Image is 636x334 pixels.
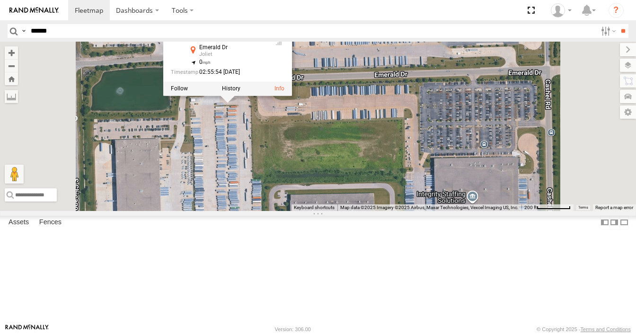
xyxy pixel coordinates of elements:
[275,326,311,332] div: Version: 306.00
[5,165,24,184] button: Drag Pegman onto the map to open Street View
[5,59,18,72] button: Zoom out
[222,85,240,92] label: View Asset History
[5,72,18,85] button: Zoom Home
[609,3,624,18] i: ?
[595,205,633,210] a: Report a map error
[537,326,631,332] div: © Copyright 2025 -
[20,24,27,38] label: Search Query
[35,216,66,229] label: Fences
[5,90,18,103] label: Measure
[548,3,575,18] div: Bradley Willard
[199,44,265,51] div: Emerald Dr
[620,105,636,119] label: Map Settings
[340,205,519,210] span: Map data ©2025 Imagery ©2025 Airbus, Maxar Technologies, Vexcel Imaging US, Inc.
[619,216,629,229] label: Hide Summary Table
[5,46,18,59] button: Zoom in
[171,85,188,92] label: Realtime tracking of Asset
[9,7,59,14] img: rand-logo.svg
[521,204,574,211] button: Map Scale: 200 ft per 68 pixels
[600,216,609,229] label: Dock Summary Table to the Left
[274,85,284,92] a: View Asset Details
[597,24,618,38] label: Search Filter Options
[581,326,631,332] a: Terms and Conditions
[294,204,335,211] button: Keyboard shortcuts
[171,70,265,76] div: Date/time of location update
[578,205,588,209] a: Terms (opens in new tab)
[4,216,34,229] label: Assets
[524,205,537,210] span: 200 ft
[273,39,284,46] div: Last Event GSM Signal Strength
[609,216,619,229] label: Dock Summary Table to the Right
[199,52,265,58] div: Joliet
[199,59,211,66] span: 0
[5,325,49,334] a: Visit our Website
